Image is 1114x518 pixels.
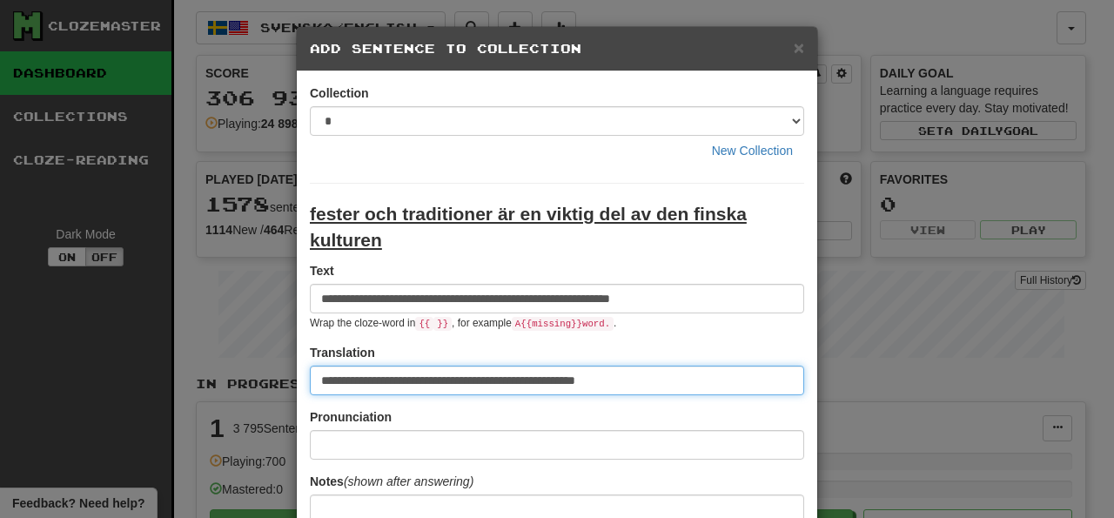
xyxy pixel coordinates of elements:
label: Translation [310,344,375,361]
small: Wrap the cloze-word in , for example . [310,317,616,329]
code: }} [433,317,452,331]
span: × [794,37,804,57]
button: New Collection [701,136,804,165]
em: (shown after answering) [344,474,473,488]
button: Close [794,38,804,57]
label: Collection [310,84,369,102]
u: fester och traditioner är en viktig del av den finska kulturen [310,204,747,250]
label: Text [310,262,334,279]
code: A {{ missing }} word. [512,317,614,331]
label: Notes [310,473,473,490]
label: Pronunciation [310,408,392,426]
code: {{ [415,317,433,331]
h5: Add Sentence to Collection [310,40,804,57]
